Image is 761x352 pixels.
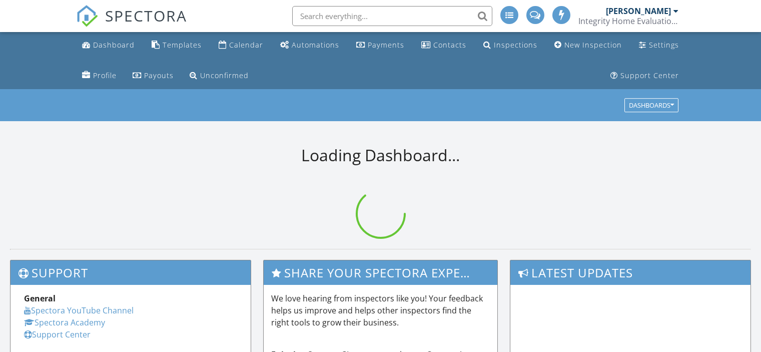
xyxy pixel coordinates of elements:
div: [PERSON_NAME] [606,6,671,16]
a: Payments [352,36,408,55]
div: Payouts [144,71,174,80]
a: Calendar [215,36,267,55]
div: Integrity Home Evaluation Services [578,16,678,26]
a: Automations (Advanced) [276,36,343,55]
a: Settings [635,36,683,55]
div: Settings [649,40,679,50]
a: Payouts [129,67,178,85]
a: New Inspection [550,36,626,55]
p: We love hearing from inspectors like you! Your feedback helps us improve and helps other inspecto... [271,292,490,328]
a: Contacts [417,36,470,55]
img: The Best Home Inspection Software - Spectora [76,5,98,27]
input: Search everything... [292,6,492,26]
div: Automations [292,40,339,50]
button: Dashboards [624,99,678,113]
div: Templates [163,40,202,50]
div: New Inspection [564,40,622,50]
div: Calendar [229,40,263,50]
a: Dashboard [78,36,139,55]
div: Profile [93,71,117,80]
a: Company Profile [78,67,121,85]
h3: Latest Updates [510,260,750,285]
a: Unconfirmed [186,67,253,85]
a: Spectora YouTube Channel [24,305,134,316]
div: Dashboard [93,40,135,50]
a: Support Center [606,67,683,85]
a: SPECTORA [76,14,187,35]
div: Support Center [620,71,679,80]
div: Contacts [433,40,466,50]
div: Dashboards [629,102,674,109]
div: Inspections [494,40,537,50]
a: Inspections [479,36,541,55]
h3: Support [11,260,251,285]
span: SPECTORA [105,5,187,26]
h3: Share Your Spectora Experience [264,260,498,285]
div: Payments [368,40,404,50]
a: Support Center [24,329,91,340]
strong: General [24,293,56,304]
a: Templates [148,36,206,55]
div: Unconfirmed [200,71,249,80]
a: Spectora Academy [24,317,105,328]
